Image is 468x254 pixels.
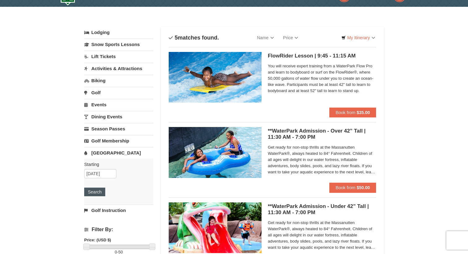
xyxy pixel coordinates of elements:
[84,27,153,38] a: Lodging
[329,183,376,193] button: Book from $50.00
[268,128,376,140] h5: **WaterPark Admission - Over 42” Tall | 11:30 AM - 7:00 PM
[84,39,153,50] a: Snow Sports Lessons
[84,227,153,232] h4: Filter By:
[84,111,153,122] a: Dining Events
[268,220,376,251] span: Get ready for non-stop thrills at the Massanutten WaterPark®, always heated to 84° Fahrenheit. Ch...
[268,203,376,216] h5: **WaterPark Admission - Under 42” Tall | 11:30 AM - 7:00 PM
[336,185,355,190] span: Book from
[336,110,355,115] span: Book from
[169,52,262,103] img: 6619917-216-363963c7.jpg
[84,161,149,167] label: Starting
[252,32,278,44] a: Name
[268,63,376,94] span: You will receive expert training from a WaterPark Flow Pro and learn to bodyboard or surf on the ...
[268,53,376,59] h5: FlowRider Lesson | 9:45 - 11:15 AM
[84,147,153,159] a: [GEOGRAPHIC_DATA]
[357,110,370,115] strong: $35.00
[337,33,379,42] a: My Itinerary
[84,205,153,216] a: Golf Instruction
[84,238,111,242] strong: Price: (USD $)
[268,144,376,175] span: Get ready for non-stop thrills at the Massanutten WaterPark®, always heated to 84° Fahrenheit. Ch...
[279,32,303,44] a: Price
[175,35,178,41] span: 5
[84,63,153,74] a: Activities & Attractions
[329,108,376,117] button: Book from $35.00
[169,202,262,253] img: 6619917-732-e1c471e4.jpg
[84,99,153,110] a: Events
[84,87,153,98] a: Golf
[357,185,370,190] strong: $50.00
[84,75,153,86] a: Biking
[84,135,153,146] a: Golf Membership
[169,127,262,178] img: 6619917-720-80b70c28.jpg
[169,35,219,41] h4: matches found.
[84,188,105,196] button: Search
[84,123,153,134] a: Season Passes
[84,51,153,62] a: Lift Tickets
